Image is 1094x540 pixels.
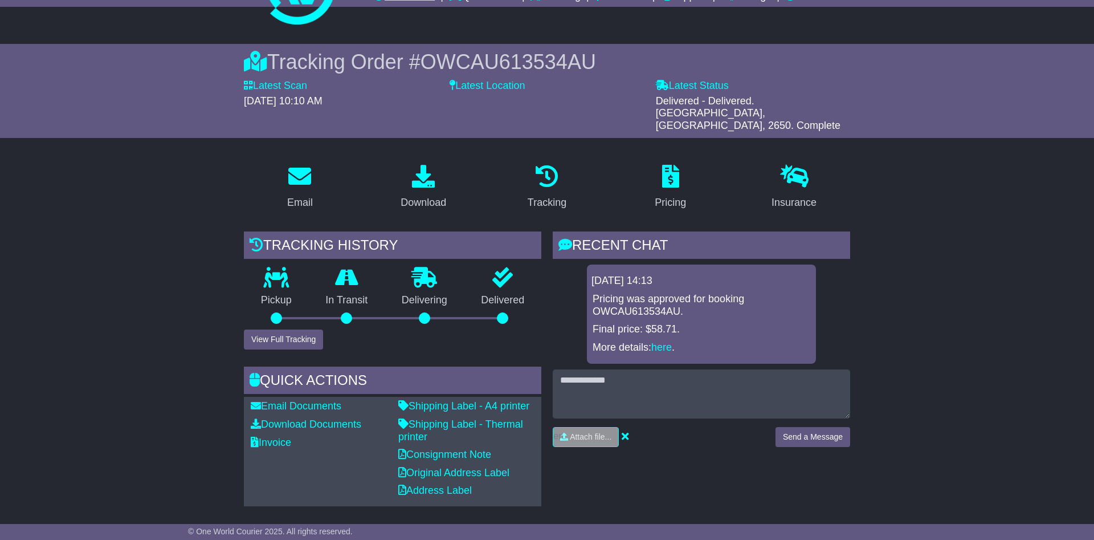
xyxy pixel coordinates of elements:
[244,232,541,262] div: Tracking history
[656,95,840,131] span: Delivered - Delivered. [GEOGRAPHIC_DATA], [GEOGRAPHIC_DATA], 2650. Complete
[528,195,566,210] div: Tracking
[244,367,541,397] div: Quick Actions
[593,323,810,336] p: Final price: $58.71.
[385,294,464,307] p: Delivering
[593,342,810,354] p: More details: .
[464,294,542,307] p: Delivered
[244,294,309,307] p: Pickup
[188,527,353,536] span: © One World Courier 2025. All rights reserved.
[244,95,323,107] span: [DATE] 10:10 AM
[398,419,523,442] a: Shipping Label - Thermal printer
[280,161,320,214] a: Email
[398,485,472,496] a: Address Label
[450,80,525,92] label: Latest Location
[656,80,729,92] label: Latest Status
[398,467,509,478] a: Original Address Label
[593,293,810,318] p: Pricing was approved for booking OWCAU613534AU.
[775,427,850,447] button: Send a Message
[771,195,817,210] div: Insurance
[647,161,693,214] a: Pricing
[244,330,323,350] button: View Full Tracking
[309,294,385,307] p: In Transit
[244,50,850,74] div: Tracking Order #
[398,400,529,412] a: Shipping Label - A4 printer
[251,400,341,412] a: Email Documents
[520,161,574,214] a: Tracking
[764,161,824,214] a: Insurance
[244,80,307,92] label: Latest Scan
[553,232,850,262] div: RECENT CHAT
[398,449,491,460] a: Consignment Note
[421,50,596,74] span: OWCAU613534AU
[651,342,672,353] a: here
[251,419,361,430] a: Download Documents
[401,195,446,210] div: Download
[251,437,291,448] a: Invoice
[655,195,686,210] div: Pricing
[287,195,313,210] div: Email
[393,161,454,214] a: Download
[591,275,811,287] div: [DATE] 14:13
